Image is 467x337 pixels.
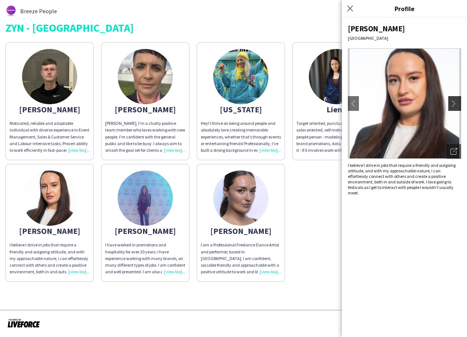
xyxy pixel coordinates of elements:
div: [GEOGRAPHIC_DATA] [348,35,461,41]
div: I believe I strive in jobs that require a friendly and outgoing attitude, and with my approachabl... [348,162,461,196]
p: I’m also super passionate about travel, fitness, and football - and I love to cook for others whe... [201,120,281,154]
img: Powered by Liveforce [7,318,40,328]
img: Crew avatar or photo [348,48,461,159]
div: Motivated, reliable and adaptable individual with diverse experience in Event Management, Sales &... [10,120,90,154]
img: thumb-6826142a532f6.jpeg [22,171,77,226]
div: [PERSON_NAME] [105,106,185,113]
div: [PERSON_NAME] [201,228,281,234]
div: I have worked in promotions and hospitality for over 20 years. I have experience working with man... [105,242,185,275]
img: thumb-68242bebc787c.jpeg [118,49,173,104]
div: Target oriented, punctual, reliable, bubbly, sales oriented, self motivated established people pe... [296,120,377,154]
div: [US_STATE] [201,106,281,113]
img: thumb-62876bd588459.png [6,6,17,17]
div: I believe I strive in jobs that require a friendly and outgoing attitude, and with my approachabl... [10,242,90,275]
div: Open photos pop-in [446,144,461,159]
span: Breeze People [20,8,57,14]
img: thumb-83029b86-43e5-4be2-a291-b74fcc505625.webp [118,171,173,226]
div: I am a Professional Freelance Dance Artist and performer, based in [GEOGRAPHIC_DATA]. I am confid... [201,242,281,275]
span: Hey! I thrive on being around people and absolutely love creating memorable experiences, whether ... [201,120,281,213]
div: [PERSON_NAME] [348,24,461,34]
img: thumb-680a5f920f023.jpeg [22,49,77,104]
h3: Profile [342,4,467,13]
div: ZYN - [GEOGRAPHIC_DATA] [6,22,461,33]
div: Liene [296,106,377,113]
div: [PERSON_NAME] [105,228,185,234]
img: thumb-6763113b5ce68.jpg [309,49,364,104]
img: thumb-5e00c065-d01e-488d-80c8-ad3b3415c3dc.png [213,49,268,104]
img: thumb-6502ed758e20c.jpg [213,171,268,226]
div: [PERSON_NAME], I’m a chatty positive team member who loves working with new people. I’m confident... [105,120,185,154]
div: [PERSON_NAME] [10,228,90,234]
div: [PERSON_NAME] [10,106,90,113]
